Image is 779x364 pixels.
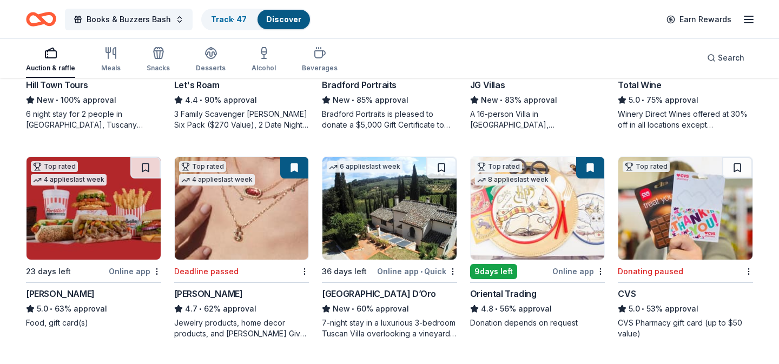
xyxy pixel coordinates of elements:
[660,10,738,29] a: Earn Rewards
[618,265,683,278] div: Donating paused
[718,51,744,64] span: Search
[37,94,54,107] span: New
[31,174,107,186] div: 4 applies last week
[65,9,193,30] button: Books & Buzzers Bash
[26,287,95,300] div: [PERSON_NAME]
[185,94,198,107] span: 4.4
[174,317,309,339] div: Jewelry products, home decor products, and [PERSON_NAME] Gives Back event in-store or online (or ...
[618,94,753,107] div: 75% approval
[618,157,752,260] img: Image for CVS
[26,42,75,78] button: Auction & raffle
[26,6,56,32] a: Home
[252,42,276,78] button: Alcohol
[470,94,605,107] div: 83% approval
[87,13,171,26] span: Books & Buzzers Bash
[642,305,645,313] span: •
[322,287,436,300] div: [GEOGRAPHIC_DATA] D’Oro
[322,156,457,339] a: Image for Villa Sogni D’Oro6 applieslast week36 days leftOnline app•Quick[GEOGRAPHIC_DATA] D’OroN...
[26,64,75,72] div: Auction & raffle
[26,109,161,130] div: 6 night stay for 2 people in [GEOGRAPHIC_DATA], Tuscany (charity rate is $1380; retails at $2200;...
[211,15,247,24] a: Track· 47
[629,94,640,107] span: 5.0
[252,64,276,72] div: Alcohol
[471,157,605,260] img: Image for Oriental Trading
[327,161,402,173] div: 6 applies last week
[470,109,605,130] div: A 16-person Villa in [GEOGRAPHIC_DATA], [GEOGRAPHIC_DATA], [GEOGRAPHIC_DATA] for 7days/6nights (R...
[147,64,170,72] div: Snacks
[322,109,457,130] div: Bradford Portraits is pleased to donate a $5,000 Gift Certificate to each auction event, which in...
[495,305,498,313] span: •
[26,265,71,278] div: 23 days left
[26,302,161,315] div: 63% approval
[618,287,636,300] div: CVS
[101,42,121,78] button: Meals
[552,264,605,278] div: Online app
[618,302,753,315] div: 53% approval
[302,64,338,72] div: Beverages
[322,317,457,339] div: 7-night stay in a luxurious 3-bedroom Tuscan Villa overlooking a vineyard and the ancient walled ...
[179,161,226,172] div: Top rated
[179,174,255,186] div: 4 applies last week
[352,305,355,313] span: •
[109,264,161,278] div: Online app
[470,264,517,279] div: 9 days left
[470,156,605,328] a: Image for Oriental TradingTop rated8 applieslast week9days leftOnline appOriental Trading4.8•56% ...
[26,317,161,328] div: Food, gift card(s)
[174,156,309,339] a: Image for Kendra ScottTop rated4 applieslast weekDeadline passed[PERSON_NAME]4.7•62% approvalJewe...
[481,94,498,107] span: New
[500,96,503,104] span: •
[618,317,753,339] div: CVS Pharmacy gift card (up to $50 value)
[420,267,422,276] span: •
[37,302,48,315] span: 5.0
[302,42,338,78] button: Beverages
[698,47,753,69] button: Search
[333,94,350,107] span: New
[196,64,226,72] div: Desserts
[322,78,397,91] div: Bradford Portraits
[174,109,309,130] div: 3 Family Scavenger [PERSON_NAME] Six Pack ($270 Value), 2 Date Night Scavenger [PERSON_NAME] Two ...
[200,96,202,104] span: •
[174,78,220,91] div: Let's Roam
[56,96,58,104] span: •
[481,302,493,315] span: 4.8
[26,94,161,107] div: 100% approval
[147,42,170,78] button: Snacks
[266,15,301,24] a: Discover
[618,78,661,91] div: Total Wine
[50,305,52,313] span: •
[174,287,243,300] div: [PERSON_NAME]
[196,42,226,78] button: Desserts
[174,302,309,315] div: 62% approval
[27,157,161,260] img: Image for Portillo's
[623,161,670,172] div: Top rated
[322,265,367,278] div: 36 days left
[31,161,78,172] div: Top rated
[175,157,309,260] img: Image for Kendra Scott
[26,156,161,328] a: Image for Portillo'sTop rated4 applieslast week23 days leftOnline app[PERSON_NAME]5.0•63% approva...
[333,302,350,315] span: New
[470,302,605,315] div: 56% approval
[642,96,645,104] span: •
[322,157,457,260] img: Image for Villa Sogni D’Oro
[174,94,309,107] div: 90% approval
[322,94,457,107] div: 85% approval
[618,109,753,130] div: Winery Direct Wines offered at 30% off in all locations except [GEOGRAPHIC_DATA], [GEOGRAPHIC_DAT...
[618,156,753,339] a: Image for CVSTop ratedDonating pausedCVS5.0•53% approvalCVS Pharmacy gift card (up to $50 value)
[475,161,522,172] div: Top rated
[470,287,537,300] div: Oriental Trading
[199,305,202,313] span: •
[322,302,457,315] div: 60% approval
[201,9,311,30] button: Track· 47Discover
[352,96,355,104] span: •
[101,64,121,72] div: Meals
[185,302,197,315] span: 4.7
[377,264,457,278] div: Online app Quick
[174,265,239,278] div: Deadline passed
[475,174,551,186] div: 8 applies last week
[470,78,505,91] div: JG Villas
[26,78,88,91] div: Hill Town Tours
[470,317,605,328] div: Donation depends on request
[629,302,640,315] span: 5.0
